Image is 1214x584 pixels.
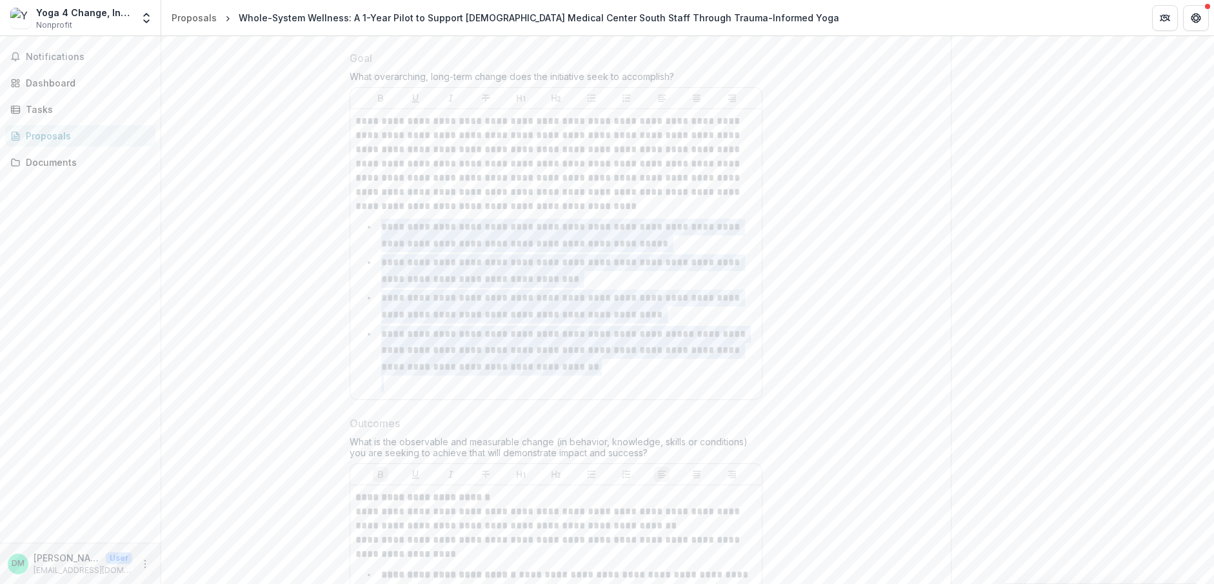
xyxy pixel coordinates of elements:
a: Tasks [5,99,155,120]
a: Documents [5,152,155,173]
button: Bold [373,467,388,482]
a: Proposals [166,8,222,27]
button: Strike [478,90,493,106]
p: Goal [350,50,372,66]
button: Italicize [443,90,459,106]
button: Open entity switcher [137,5,155,31]
div: Dashboard [26,76,145,90]
div: Whole-System Wellness: A 1-Year Pilot to Support [DEMOGRAPHIC_DATA] Medical Center South Staff Th... [239,11,839,25]
button: Align Left [654,467,670,482]
div: Documents [26,156,145,169]
div: Tasks [26,103,145,116]
button: Align Center [689,467,704,482]
button: Heading 2 [548,90,564,106]
button: More [137,556,153,572]
button: Partners [1152,5,1178,31]
button: Underline [408,90,423,106]
button: Bold [373,90,388,106]
button: Ordered List [619,90,634,106]
a: Dashboard [5,72,155,94]
button: Align Center [689,90,704,106]
button: Bullet List [584,467,599,482]
nav: breadcrumb [166,8,844,27]
button: Strike [478,467,493,482]
button: Bullet List [584,90,599,106]
p: [PERSON_NAME] [34,551,101,565]
button: Heading 1 [513,467,529,482]
span: Notifications [26,52,150,63]
img: Yoga 4 Change, Incorporated [10,8,31,28]
button: Heading 1 [513,90,529,106]
p: Outcomes [350,416,400,431]
button: Align Right [724,90,740,106]
a: Proposals [5,125,155,146]
div: What is the observable and measurable change (in behavior, knowledge, skills or conditions) you a... [350,436,762,463]
button: Get Help [1183,5,1209,31]
div: Proposals [26,129,145,143]
p: [EMAIL_ADDRESS][DOMAIN_NAME] [34,565,132,576]
div: Yoga 4 Change, Incorporated [36,6,132,19]
button: Align Right [724,467,740,482]
button: Ordered List [619,467,634,482]
button: Align Left [654,90,670,106]
button: Notifications [5,46,155,67]
div: What overarching, long-term change does the initiative seek to accomplish? [350,71,762,87]
button: Italicize [443,467,459,482]
div: Dana Metzger [12,559,25,568]
div: Proposals [172,11,217,25]
span: Nonprofit [36,19,72,31]
p: User [106,552,132,564]
button: Heading 2 [548,467,564,482]
button: Underline [408,467,423,482]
